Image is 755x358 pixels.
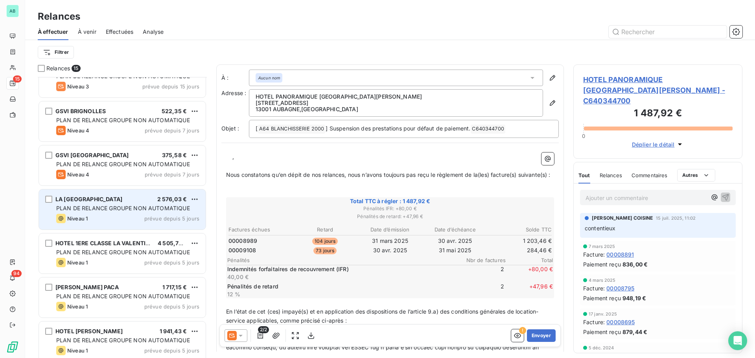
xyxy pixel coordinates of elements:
[313,247,337,254] span: 73 jours
[67,171,89,178] span: Niveau 4
[423,237,487,245] td: 30 avr. 2025
[67,215,88,222] span: Niveau 1
[6,5,19,17] div: AB
[227,213,553,220] span: Pénalités de retard : + 47,96 €
[326,125,470,132] span: ] Suspension des prestations pour défaut de paiement.
[589,244,615,249] span: 7 mars 2025
[488,246,552,255] td: 284,46 €
[227,283,455,290] p: Pénalités de retard
[106,28,134,36] span: Effectuées
[583,74,733,106] span: HOTEL PANORAMIQUE [GEOGRAPHIC_DATA][PERSON_NAME] - C640344700
[160,328,187,334] span: 1 941,43 €
[67,127,89,134] span: Niveau 4
[488,226,552,234] th: Solde TTC
[221,90,246,96] span: Adresse :
[592,215,653,222] span: [PERSON_NAME] COISINE
[56,293,190,299] span: PLAN DE RELANCE GROUPE NON AUTOMATIQUE
[527,329,556,342] button: Envoyer
[38,46,74,59] button: Filtrer
[256,94,536,100] p: HOTEL PANORAMIQUE [GEOGRAPHIC_DATA][PERSON_NAME]
[630,140,687,149] button: Déplier le détail
[358,246,422,255] td: 30 avr. 2025
[457,265,504,281] span: 2
[67,259,88,266] span: Niveau 1
[459,257,506,263] span: Nbr de factures
[622,328,647,336] span: 879,44 €
[585,225,616,231] span: contentieux
[55,108,106,114] span: GSVI BRIGNOLLES
[143,28,164,36] span: Analyse
[632,140,675,149] span: Déplier le détail
[582,133,585,139] span: 0
[228,237,257,245] span: 00008989
[145,171,199,178] span: prévue depuis 7 jours
[632,172,668,178] span: Commentaires
[578,172,590,178] span: Tout
[622,260,648,268] span: 836,00 €
[256,100,536,106] p: [STREET_ADDRESS]
[227,273,455,281] p: 40,00 €
[589,278,616,283] span: 4 mars 2025
[55,240,154,246] span: HOTEL 1ERE CLASSE LA VALENTINE
[56,117,190,123] span: PLAN DE RELANCE GROUPE NON AUTOMATIQUE
[55,196,122,202] span: LA [GEOGRAPHIC_DATA]
[232,153,234,160] span: ,
[38,28,68,36] span: À effectuer
[589,312,617,316] span: 17 janv. 2025
[228,226,292,234] th: Factures échues
[606,318,635,326] span: 00008695
[144,215,199,222] span: prévue depuis 5 jours
[258,75,280,81] em: Aucun nom
[162,152,187,158] span: 375,58 €
[162,284,187,290] span: 1 717,15 €
[227,257,459,263] span: Pénalités
[228,246,256,254] span: 00009108
[38,9,80,24] h3: Relances
[46,64,70,72] span: Relances
[56,205,190,211] span: PLAN DE RELANCE GROUPE NON AUTOMATIQUE
[656,216,696,220] span: 15 juil. 2025, 11:02
[227,290,455,298] p: 12 %
[506,283,553,298] span: + 47,96 €
[221,74,249,82] label: À :
[144,303,199,310] span: prévue depuis 5 jours
[67,83,89,90] span: Niveau 3
[227,197,553,205] span: Total TTC à régler : 1 487,92 €
[38,77,207,358] div: grid
[162,108,187,114] span: 522,35 €
[6,77,18,90] a: 15
[622,294,646,302] span: 948,19 €
[583,328,621,336] span: Paiement reçu
[506,257,553,263] span: Total
[423,226,487,234] th: Date d’échéance
[78,28,96,36] span: À venir
[72,65,80,72] span: 15
[589,345,614,350] span: 5 déc. 2024
[583,260,621,268] span: Paiement reçu
[471,125,505,134] span: C640344700
[158,240,188,246] span: 4 505,75 €
[227,205,553,212] span: Pénalités IFR : + 80,00 €
[11,270,22,277] span: 94
[358,226,422,234] th: Date d’émission
[142,83,199,90] span: prévue depuis 15 jours
[423,246,487,255] td: 31 mai 2025
[677,169,715,182] button: Autres
[583,106,733,122] h3: 1 487,92 €
[728,331,747,350] div: Open Intercom Messenger
[258,326,269,333] span: 2/2
[256,106,536,112] p: 13001 AUBAGNE , [GEOGRAPHIC_DATA]
[56,249,190,255] span: PLAN DE RELANCE GROUPE NON AUTOMATIQUE
[6,341,19,353] img: Logo LeanPay
[157,196,187,202] span: 2 576,03 €
[226,171,551,178] span: Nous constatons qu’en dépit de nos relances, nous n’avons toujours pas reçu le règlement de la(le...
[144,347,199,354] span: prévue depuis 5 jours
[358,237,422,245] td: 31 mars 2025
[227,265,455,273] p: Indemnités forfaitaires de recouvrement (IFR)
[55,152,129,158] span: GSVI [GEOGRAPHIC_DATA]
[600,172,622,178] span: Relances
[506,265,553,281] span: + 80,00 €
[221,125,239,132] span: Objet :
[56,161,190,167] span: PLAN DE RELANCE GROUPE NON AUTOMATIQUE
[583,250,605,259] span: Facture :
